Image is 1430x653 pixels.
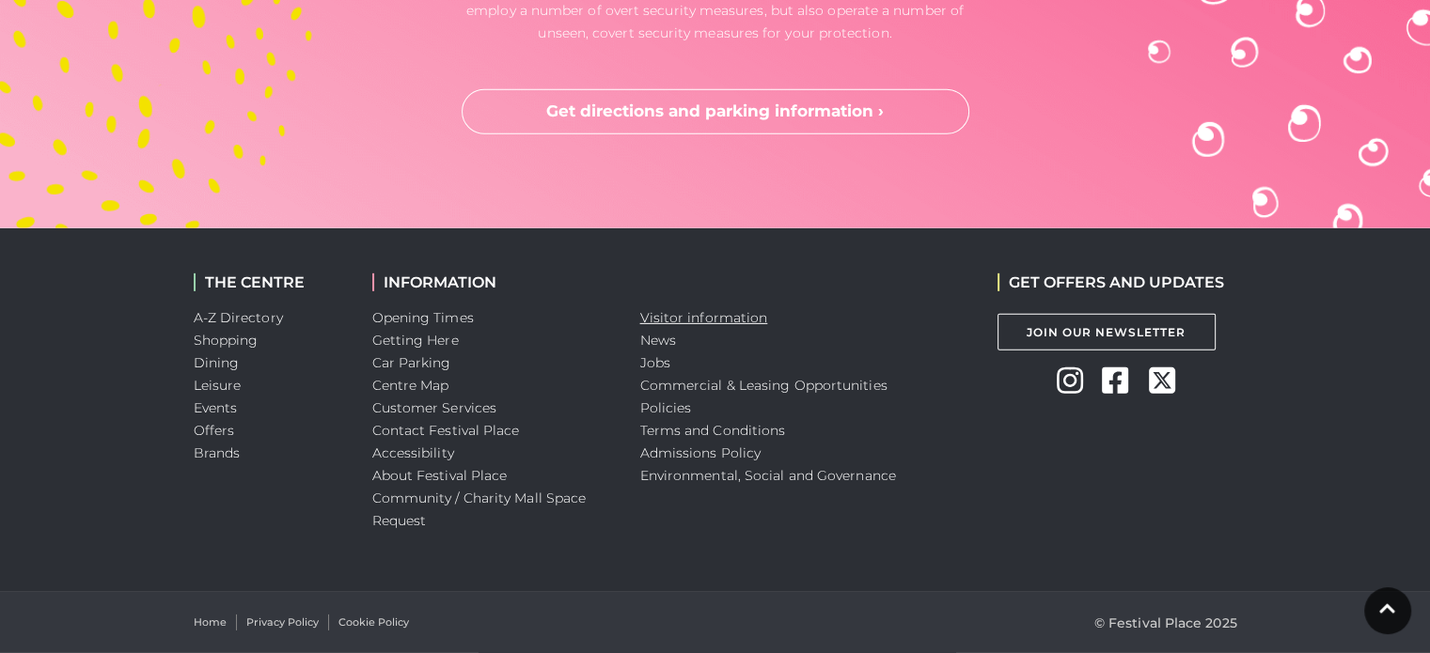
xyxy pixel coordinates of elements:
a: Commercial & Leasing Opportunities [640,377,888,394]
a: Contact Festival Place [372,422,520,439]
a: Shopping [194,332,259,349]
a: Leisure [194,377,242,394]
a: Environmental, Social and Governance [640,467,896,484]
a: Policies [640,399,692,416]
a: A-Z Directory [194,309,283,326]
p: © Festival Place 2025 [1094,612,1237,634]
a: Visitor information [640,309,768,326]
a: Dining [194,354,240,371]
a: About Festival Place [372,467,508,484]
a: Home [194,614,227,630]
a: Brands [194,444,241,461]
a: Join Our Newsletter [998,314,1216,350]
a: Accessibility [372,444,454,461]
a: Centre Map [372,377,449,394]
h2: INFORMATION [372,273,612,291]
h2: THE CENTRE [194,273,344,291]
a: Get directions and parking information › [462,89,969,134]
a: Events [194,399,238,416]
a: Offers [194,422,235,439]
a: Car Parking [372,354,451,371]
a: News [640,332,676,349]
a: Opening Times [372,309,474,326]
a: Customer Services [372,399,497,416]
a: Community / Charity Mall Space Request [372,490,587,529]
a: Admissions Policy [640,444,762,461]
a: Terms and Conditions [640,422,786,439]
h2: GET OFFERS AND UPDATES [998,273,1224,291]
a: Getting Here [372,332,459,349]
a: Cookie Policy [338,614,409,630]
a: Privacy Policy [246,614,319,630]
a: Jobs [640,354,670,371]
